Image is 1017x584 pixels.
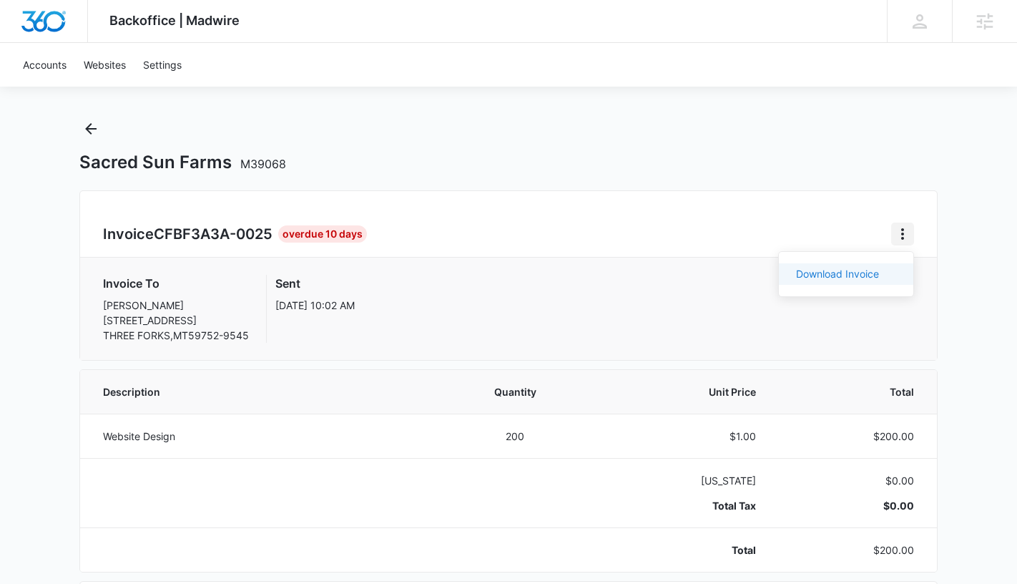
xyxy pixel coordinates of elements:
span: Total [790,384,914,399]
span: M39068 [240,157,286,171]
h2: Invoice [103,223,278,245]
p: Website Design [103,429,421,444]
span: Description [103,384,421,399]
h3: Sent [275,275,355,292]
p: $200.00 [790,542,914,558]
p: [DATE] 10:02 AM [275,298,355,313]
p: $200.00 [790,429,914,444]
h3: Invoice To [103,275,249,292]
p: $0.00 [790,473,914,488]
td: 200 [438,414,592,458]
button: Back [79,117,102,140]
button: Home [891,223,914,245]
p: Total Tax [609,498,756,513]
span: CFBF3A3A-0025 [154,225,272,243]
h1: Sacred Sun Farms [79,152,286,173]
a: Websites [75,43,134,87]
span: Quantity [455,384,575,399]
p: Total [609,542,756,558]
div: Overdue 10 Days [278,225,367,243]
a: Download Invoice [796,268,879,280]
p: [US_STATE] [609,473,756,488]
p: $1.00 [609,429,756,444]
p: $0.00 [790,498,914,513]
a: Accounts [14,43,75,87]
button: Download Invoice [779,263,913,285]
p: [PERSON_NAME] [STREET_ADDRESS] THREE FORKS , MT 59752-9545 [103,298,249,343]
a: Settings [134,43,190,87]
span: Unit Price [609,384,756,399]
span: Backoffice | Madwire [109,13,240,28]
